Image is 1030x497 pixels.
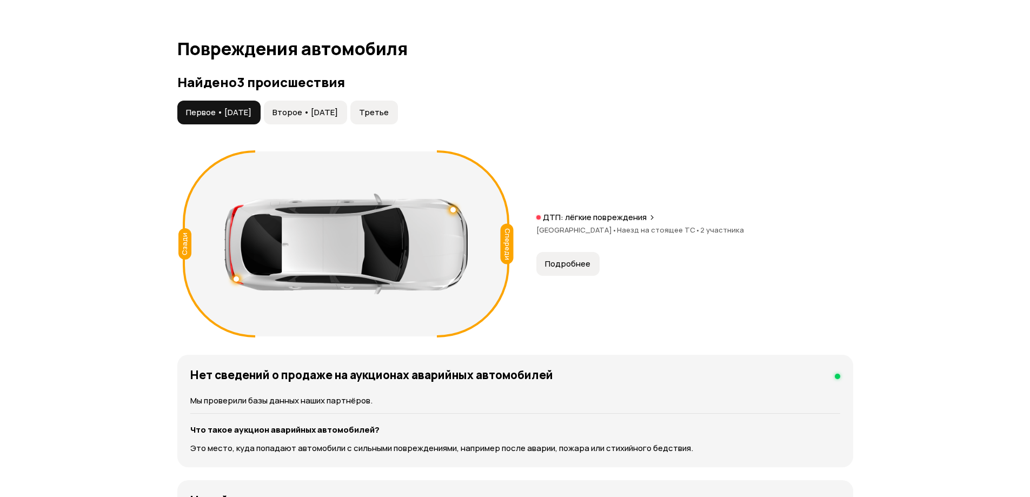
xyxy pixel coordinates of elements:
[190,395,840,407] p: Мы проверили базы данных наших партнёров.
[190,442,840,454] p: Это место, куда попадают автомобили с сильными повреждениями, например после аварии, пожара или с...
[536,225,617,235] span: [GEOGRAPHIC_DATA]
[695,225,700,235] span: •
[545,259,590,269] span: Подробнее
[264,101,347,124] button: Второе • [DATE]
[273,107,338,118] span: Второе • [DATE]
[190,424,380,435] strong: Что такое аукцион аварийных автомобилей?
[543,212,647,223] p: ДТП: лёгкие повреждения
[177,39,853,58] h1: Повреждения автомобиля
[177,101,261,124] button: Первое • [DATE]
[700,225,744,235] span: 2 участника
[190,368,553,382] h4: Нет сведений о продаже на аукционах аварийных автомобилей
[350,101,398,124] button: Третье
[500,224,513,264] div: Спереди
[178,228,191,260] div: Сзади
[186,107,251,118] span: Первое • [DATE]
[612,225,617,235] span: •
[536,252,600,276] button: Подробнее
[359,107,389,118] span: Третье
[617,225,700,235] span: Наезд на стоящее ТС
[177,75,853,90] h3: Найдено 3 происшествия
